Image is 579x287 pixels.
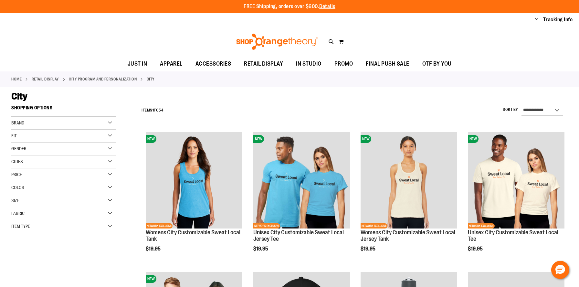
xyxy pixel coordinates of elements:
[468,246,484,252] span: $19.95
[146,223,173,229] span: NETWORK EXCLUSIVE
[237,57,289,71] a: RETAIL DISPLAY
[244,3,335,10] p: FREE Shipping, orders over $600.
[468,132,564,229] a: Image of Unisex City Customizable Very Important TeeNEWNETWORK EXCLUSIVE
[160,57,183,71] span: APPAREL
[11,91,27,102] span: City
[195,57,231,71] span: ACCESSORIES
[189,57,238,71] a: ACCESSORIES
[146,132,242,229] a: City Customizable Perfect Racerback TankNEWNETWORK EXCLUSIVE
[11,185,24,190] span: Color
[543,16,573,23] a: Tracking Info
[146,275,156,283] span: NEW
[146,229,240,242] a: Womens City Customizable Sweat Local Tank
[253,223,280,229] span: NETWORK EXCLUSIVE
[253,135,264,143] span: NEW
[69,76,137,82] a: CITY PROGRAM AND PERSONALIZATION
[361,229,455,242] a: Womens City Customizable Sweat Local Jersey Tank
[159,108,163,112] span: 54
[422,57,452,71] span: OTF BY YOU
[289,57,328,71] a: IN STUDIO
[11,120,24,125] span: Brand
[11,198,19,203] span: Size
[416,57,458,71] a: OTF BY YOU
[296,57,321,71] span: IN STUDIO
[361,135,371,143] span: NEW
[11,146,26,151] span: Gender
[244,57,283,71] span: RETAIL DISPLAY
[366,57,409,71] span: FINAL PUSH SALE
[11,159,23,164] span: Cities
[146,132,242,229] img: City Customizable Perfect Racerback Tank
[465,129,568,269] div: product
[253,246,269,252] span: $19.95
[128,57,147,71] span: JUST IN
[11,211,25,216] span: Fabric
[468,132,564,229] img: Image of Unisex City Customizable Very Important Tee
[146,135,156,143] span: NEW
[11,133,17,138] span: Fit
[359,57,416,71] a: FINAL PUSH SALE
[551,261,569,279] button: Hello, have a question? Let’s chat.
[11,76,22,82] a: Home
[468,223,495,229] span: NETWORK EXCLUSIVE
[535,16,538,23] button: Account menu
[328,57,360,71] a: PROMO
[11,172,22,177] span: Price
[153,108,154,112] span: 1
[11,102,116,117] strong: Shopping Options
[503,107,518,112] label: Sort By
[235,34,319,50] img: Shop Orangetheory
[11,224,30,229] span: Item Type
[361,246,376,252] span: $19.95
[361,132,457,229] img: City Customizable Jersey Racerback Tank
[253,132,350,229] a: Unisex City Customizable Fine Jersey TeeNEWNETWORK EXCLUSIVE
[32,76,59,82] a: RETAIL DISPLAY
[142,105,163,115] h2: Items to
[253,132,350,229] img: Unisex City Customizable Fine Jersey Tee
[319,4,335,9] a: Details
[250,129,353,269] div: product
[334,57,353,71] span: PROMO
[361,132,457,229] a: City Customizable Jersey Racerback TankNEWNETWORK EXCLUSIVE
[153,57,189,71] a: APPAREL
[146,246,162,252] span: $19.95
[361,223,387,229] span: NETWORK EXCLUSIVE
[142,129,246,269] div: product
[357,129,460,269] div: product
[468,229,558,242] a: Unisex City Customizable Sweat Local Tee
[121,57,154,71] a: JUST IN
[253,229,344,242] a: Unisex City Customizable Sweat Local Jersey Tee
[147,76,155,82] strong: City
[468,135,479,143] span: NEW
